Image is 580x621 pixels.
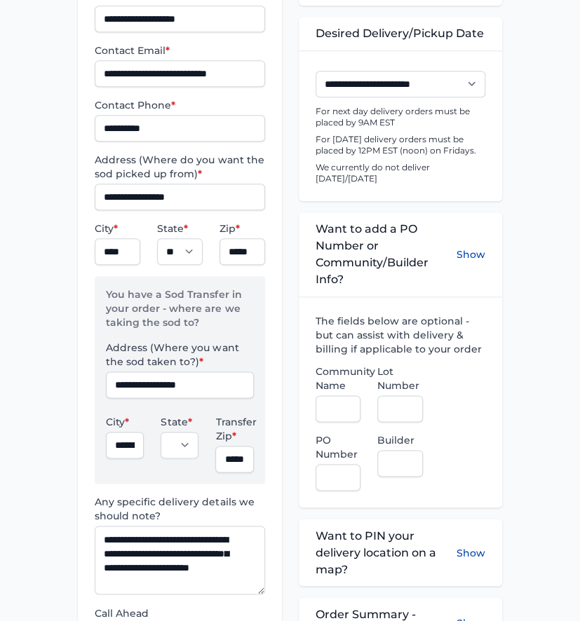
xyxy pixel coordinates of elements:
button: Show [457,221,485,288]
label: Address (Where do you want the sod picked up from) [95,153,264,181]
p: You have a Sod Transfer in your order - where are we taking the sod to? [106,287,253,341]
p: For [DATE] delivery orders must be placed by 12PM EST (noon) on Fridays. [316,134,485,156]
p: For next day delivery orders must be placed by 9AM EST [316,106,485,128]
label: The fields below are optional - but can assist with delivery & billing if applicable to your order [316,314,485,356]
label: Lot Number [377,364,423,393]
label: PO Number [316,433,361,461]
label: Zip [220,221,265,236]
label: Any specific delivery details we should note? [95,495,264,523]
label: Address (Where you want the sod taken to?) [106,341,253,369]
label: State [161,415,198,429]
label: Contact Email [95,43,264,57]
label: Contact Phone [95,98,264,112]
label: City [106,415,144,429]
label: Call Ahead [95,606,264,620]
label: Builder [377,433,423,447]
label: City [95,221,140,236]
div: Desired Delivery/Pickup Date [299,17,502,50]
span: Want to add a PO Number or Community/Builder Info? [316,221,457,288]
button: Show [457,527,485,578]
span: Want to PIN your delivery location on a map? [316,527,457,578]
p: We currently do not deliver [DATE]/[DATE] [316,162,485,184]
label: Transfer Zip [215,415,253,443]
label: Community Name [316,364,361,393]
label: State [157,221,203,236]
